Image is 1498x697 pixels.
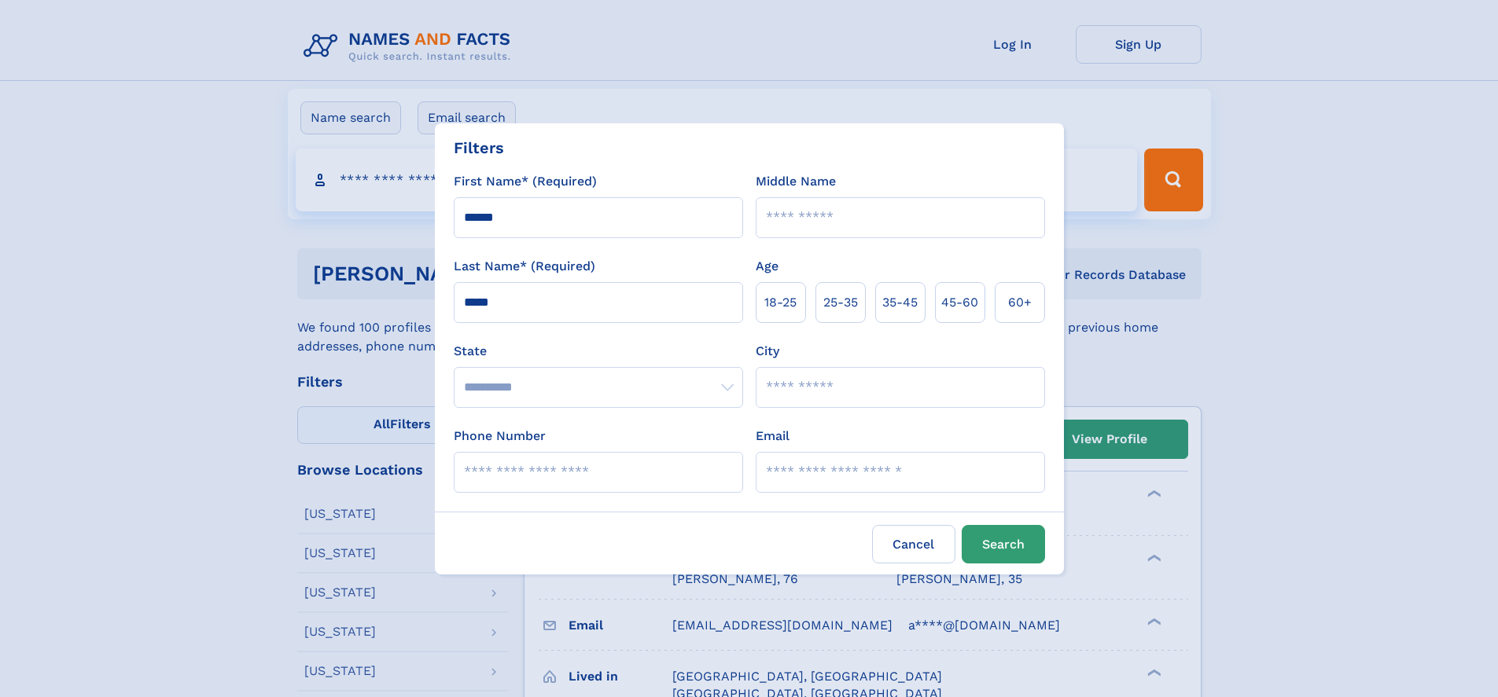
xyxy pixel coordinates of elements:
span: 60+ [1008,293,1032,312]
span: 35‑45 [882,293,918,312]
span: 45‑60 [941,293,978,312]
label: Phone Number [454,427,546,446]
label: Middle Name [756,172,836,191]
label: Last Name* (Required) [454,257,595,276]
label: Age [756,257,778,276]
div: Filters [454,136,504,160]
label: Cancel [872,525,955,563]
button: Search [962,525,1045,563]
label: First Name* (Required) [454,172,597,191]
label: City [756,342,779,361]
label: State [454,342,743,361]
label: Email [756,427,789,446]
span: 18‑25 [764,293,797,312]
span: 25‑35 [823,293,858,312]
